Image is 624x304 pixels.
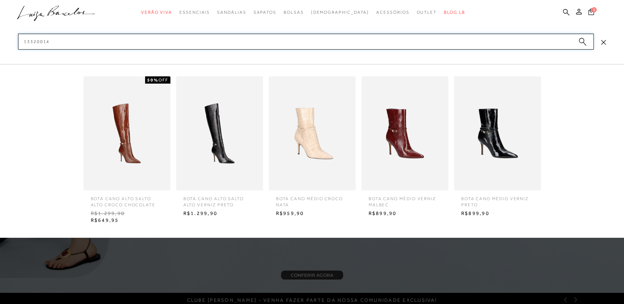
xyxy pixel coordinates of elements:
span: [DEMOGRAPHIC_DATA] [311,10,369,15]
span: BOTA CANO MÉDIO VERNIZ MALBEC [363,190,446,208]
img: BOTA CANO ALTO SALTO ALTO CROCO CHOCOLATE [84,76,170,190]
span: Verão Viva [141,10,172,15]
span: R$899,90 [363,208,446,219]
span: BOTA CANO ALTO SALTO ALTO CROCO CHOCOLATE [85,190,169,208]
a: categoryNavScreenReaderText [217,6,246,19]
span: Bota cano médio verniz preto [456,190,539,208]
span: Sapatos [253,10,276,15]
input: Buscar. [18,34,594,50]
span: BOTA CANO ALTO SALTO ALTO VERNIZ PRETO [178,190,261,208]
span: OFF [158,77,168,83]
span: R$959,90 [271,208,354,219]
span: R$899,90 [456,208,539,219]
span: BLOG LB [444,10,465,15]
span: Acessórios [376,10,409,15]
span: Sandálias [217,10,246,15]
img: Bota cano médio croco Nata [269,76,356,190]
a: Bota cano médio croco Nata Bota cano médio croco Nata R$959,90 [267,76,357,219]
a: categoryNavScreenReaderText [376,6,409,19]
span: R$1.299,90 [178,208,261,219]
a: categoryNavScreenReaderText [416,6,437,19]
strong: 50% [147,77,158,83]
span: R$1.299,90 [85,208,169,219]
img: BOTA CANO ALTO SALTO ALTO VERNIZ PRETO [176,76,263,190]
span: Outlet [416,10,437,15]
button: 0 [586,8,596,18]
a: categoryNavScreenReaderText [179,6,210,19]
span: R$649,95 [85,215,169,226]
a: BOTA CANO ALTO SALTO ALTO CROCO CHOCOLATE 50%OFF BOTA CANO ALTO SALTO ALTO CROCO CHOCOLATE R$1.29... [82,76,172,226]
span: Essenciais [179,10,210,15]
span: Bota cano médio croco Nata [271,190,354,208]
a: categoryNavScreenReaderText [253,6,276,19]
a: categoryNavScreenReaderText [141,6,172,19]
img: BOTA CANO MÉDIO VERNIZ MALBEC [361,76,448,190]
a: noSubCategoriesText [311,6,369,19]
a: Bota cano médio verniz preto Bota cano médio verniz preto R$899,90 [452,76,543,219]
a: categoryNavScreenReaderText [284,6,304,19]
span: Bolsas [284,10,304,15]
img: Bota cano médio verniz preto [454,76,541,190]
a: BOTA CANO ALTO SALTO ALTO VERNIZ PRETO BOTA CANO ALTO SALTO ALTO VERNIZ PRETO R$1.299,90 [174,76,265,219]
span: 0 [591,7,597,12]
a: BLOG LB [444,6,465,19]
a: BOTA CANO MÉDIO VERNIZ MALBEC BOTA CANO MÉDIO VERNIZ MALBEC R$899,90 [360,76,450,219]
